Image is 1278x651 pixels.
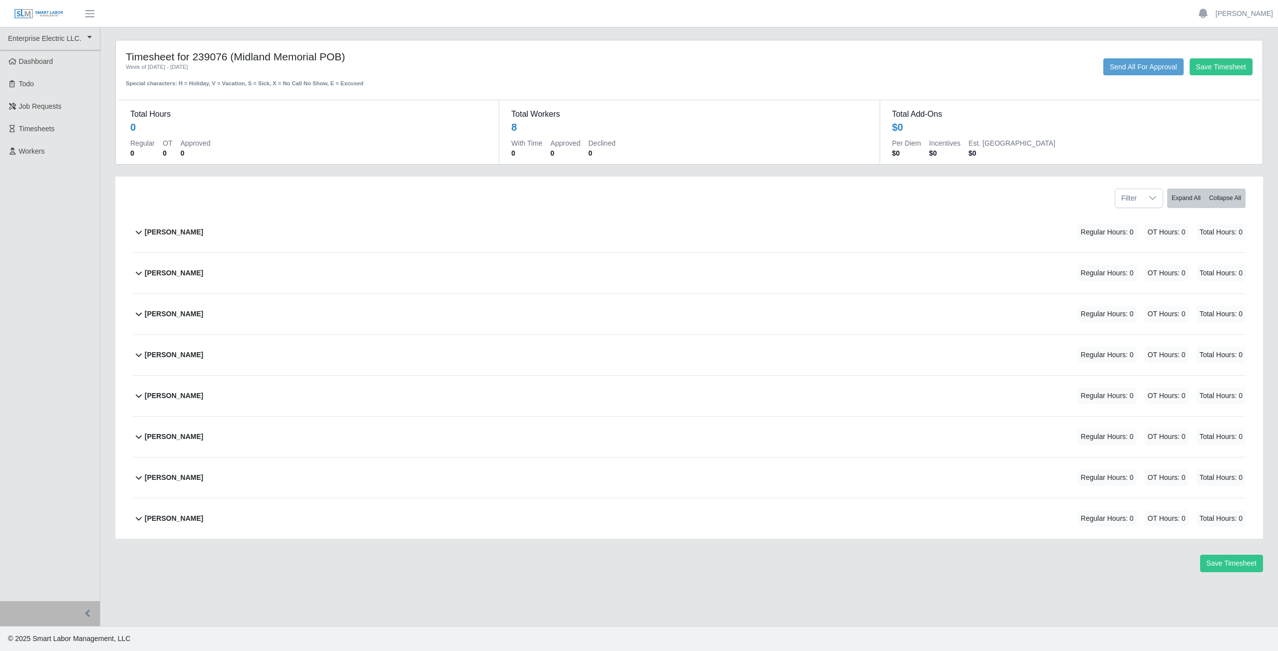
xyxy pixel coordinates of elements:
dt: Total Hours [130,108,487,120]
dt: Est. [GEOGRAPHIC_DATA] [968,138,1055,148]
button: Save Timesheet [1190,58,1253,75]
span: OT Hours: 0 [1145,347,1189,363]
dd: 0 [130,148,155,158]
button: Collapse All [1205,189,1246,208]
b: [PERSON_NAME] [145,432,203,442]
span: Dashboard [19,57,53,65]
dd: $0 [968,148,1055,158]
span: Filter [1115,189,1143,208]
span: Timesheets [19,125,55,133]
span: Todo [19,80,34,88]
span: Total Hours: 0 [1197,388,1246,404]
dt: Total Workers [511,108,867,120]
span: Total Hours: 0 [1197,306,1246,322]
dt: Declined [589,138,616,148]
span: Regular Hours: 0 [1078,469,1137,486]
button: [PERSON_NAME] Regular Hours: 0 OT Hours: 0 Total Hours: 0 [133,212,1246,252]
span: © 2025 Smart Labor Management, LLC [8,635,130,643]
dt: With Time [511,138,542,148]
button: Save Timesheet [1200,555,1263,572]
span: Total Hours: 0 [1197,429,1246,445]
dt: Approved [551,138,581,148]
dd: 0 [589,148,616,158]
span: OT Hours: 0 [1145,429,1189,445]
div: 0 [130,120,136,134]
button: [PERSON_NAME] Regular Hours: 0 OT Hours: 0 Total Hours: 0 [133,376,1246,416]
div: 8 [511,120,517,134]
span: OT Hours: 0 [1145,469,1189,486]
button: [PERSON_NAME] Regular Hours: 0 OT Hours: 0 Total Hours: 0 [133,498,1246,539]
b: [PERSON_NAME] [145,227,203,237]
button: [PERSON_NAME] Regular Hours: 0 OT Hours: 0 Total Hours: 0 [133,294,1246,334]
a: [PERSON_NAME] [1216,8,1273,19]
dt: OT [163,138,172,148]
span: Total Hours: 0 [1197,265,1246,281]
dt: Total Add-Ons [892,108,1248,120]
dd: $0 [929,148,960,158]
span: OT Hours: 0 [1145,265,1189,281]
span: OT Hours: 0 [1145,388,1189,404]
dt: Approved [180,138,210,148]
span: OT Hours: 0 [1145,224,1189,240]
h4: Timesheet for 239076 (Midland Memorial POB) [126,50,587,63]
b: [PERSON_NAME] [145,391,203,401]
span: Workers [19,147,45,155]
b: [PERSON_NAME] [145,350,203,360]
dd: $0 [892,148,921,158]
span: Regular Hours: 0 [1078,265,1137,281]
dd: 0 [511,148,542,158]
span: Regular Hours: 0 [1078,429,1137,445]
dd: 0 [551,148,581,158]
dd: 0 [163,148,172,158]
dt: Per Diem [892,138,921,148]
button: [PERSON_NAME] Regular Hours: 0 OT Hours: 0 Total Hours: 0 [133,417,1246,457]
b: [PERSON_NAME] [145,472,203,483]
button: Expand All [1167,189,1205,208]
div: bulk actions [1167,189,1246,208]
button: [PERSON_NAME] Regular Hours: 0 OT Hours: 0 Total Hours: 0 [133,253,1246,293]
span: Total Hours: 0 [1197,347,1246,363]
button: [PERSON_NAME] Regular Hours: 0 OT Hours: 0 Total Hours: 0 [133,457,1246,498]
img: SLM Logo [14,8,64,19]
span: Regular Hours: 0 [1078,306,1137,322]
span: Total Hours: 0 [1197,510,1246,527]
dt: Regular [130,138,155,148]
div: Week of [DATE] - [DATE] [126,63,587,71]
span: Regular Hours: 0 [1078,510,1137,527]
b: [PERSON_NAME] [145,268,203,278]
dd: 0 [180,148,210,158]
button: Send All For Approval [1103,58,1184,75]
span: Regular Hours: 0 [1078,347,1137,363]
span: Regular Hours: 0 [1078,388,1137,404]
span: Total Hours: 0 [1197,224,1246,240]
div: Special characters: H = Holiday, V = Vacation, S = Sick, X = No Call No Show, E = Excused [126,71,587,88]
dt: Incentives [929,138,960,148]
b: [PERSON_NAME] [145,513,203,524]
span: Job Requests [19,102,62,110]
div: $0 [892,120,903,134]
button: [PERSON_NAME] Regular Hours: 0 OT Hours: 0 Total Hours: 0 [133,335,1246,375]
span: OT Hours: 0 [1145,306,1189,322]
span: OT Hours: 0 [1145,510,1189,527]
span: Total Hours: 0 [1197,469,1246,486]
span: Regular Hours: 0 [1078,224,1137,240]
b: [PERSON_NAME] [145,309,203,319]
